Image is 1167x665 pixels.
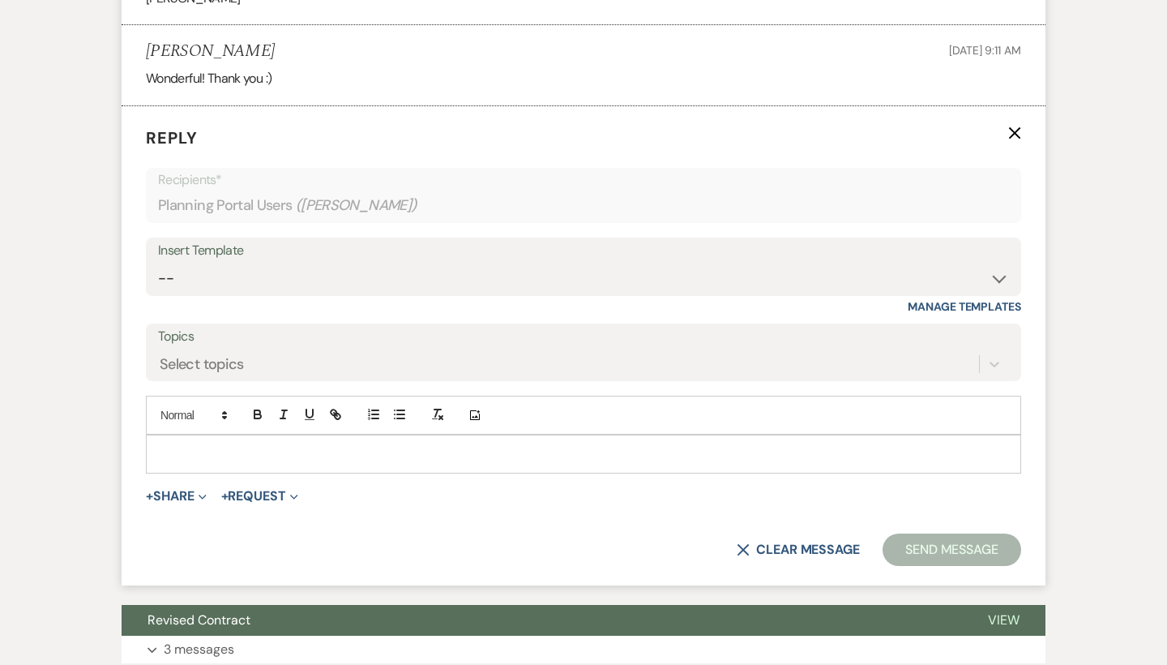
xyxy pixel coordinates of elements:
[146,68,1021,89] p: Wonderful! Thank you :)
[164,639,234,660] p: 3 messages
[988,611,1020,629] span: View
[221,490,298,503] button: Request
[883,534,1021,566] button: Send Message
[221,490,229,503] span: +
[158,239,1009,263] div: Insert Template
[296,195,417,217] span: ( [PERSON_NAME] )
[160,353,244,375] div: Select topics
[122,636,1045,663] button: 3 messages
[146,490,207,503] button: Share
[146,41,275,62] h5: [PERSON_NAME]
[737,543,860,556] button: Clear message
[147,611,250,629] span: Revised Contract
[146,127,198,148] span: Reply
[949,43,1021,58] span: [DATE] 9:11 AM
[158,169,1009,191] p: Recipients*
[158,325,1009,349] label: Topics
[122,605,962,636] button: Revised Contract
[908,299,1021,314] a: Manage Templates
[158,190,1009,221] div: Planning Portal Users
[146,490,153,503] span: +
[962,605,1045,636] button: View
